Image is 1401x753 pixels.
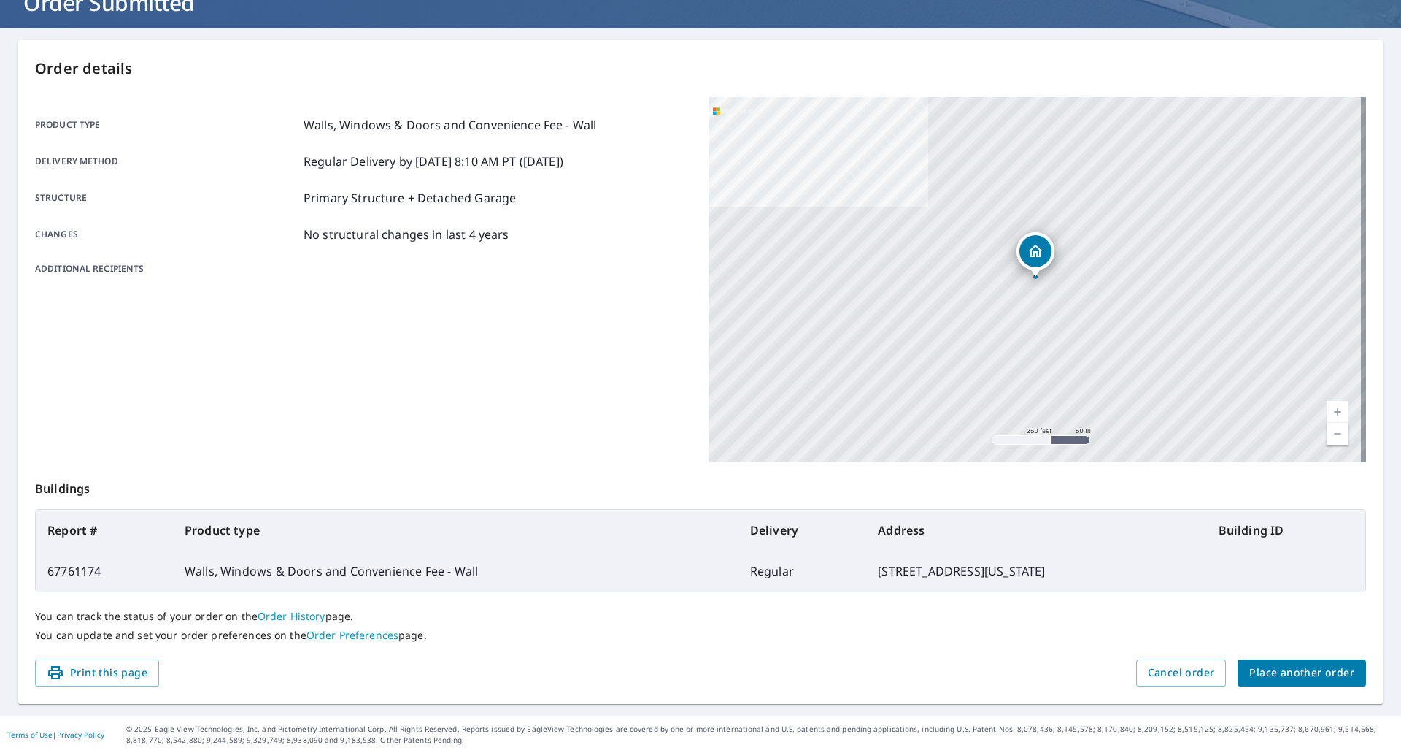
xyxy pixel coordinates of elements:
[1207,510,1365,551] th: Building ID
[306,628,398,642] a: Order Preferences
[866,510,1206,551] th: Address
[47,664,147,682] span: Print this page
[126,724,1394,746] p: © 2025 Eagle View Technologies, Inc. and Pictometry International Corp. All Rights Reserved. Repo...
[173,510,738,551] th: Product type
[1238,660,1366,687] button: Place another order
[35,153,298,170] p: Delivery method
[35,629,1366,642] p: You can update and set your order preferences on the page.
[304,153,563,170] p: Regular Delivery by [DATE] 8:10 AM PT ([DATE])
[173,551,738,592] td: Walls, Windows & Doors and Convenience Fee - Wall
[35,226,298,243] p: Changes
[1016,232,1054,278] div: Dropped pin, building 1, Residential property, 638 Waters Dr Virginia Beach, VA 23462
[35,189,298,207] p: Structure
[738,551,866,592] td: Regular
[35,610,1366,623] p: You can track the status of your order on the page.
[1136,660,1227,687] button: Cancel order
[304,226,509,243] p: No structural changes in last 4 years
[7,730,53,740] a: Terms of Use
[57,730,104,740] a: Privacy Policy
[866,551,1206,592] td: [STREET_ADDRESS][US_STATE]
[35,58,1366,80] p: Order details
[304,189,516,207] p: Primary Structure + Detached Garage
[1249,664,1354,682] span: Place another order
[1327,401,1348,423] a: Current Level 17, Zoom In
[1327,423,1348,445] a: Current Level 17, Zoom Out
[35,116,298,134] p: Product type
[35,660,159,687] button: Print this page
[36,510,173,551] th: Report #
[35,262,298,275] p: Additional recipients
[258,609,325,623] a: Order History
[738,510,866,551] th: Delivery
[1148,664,1215,682] span: Cancel order
[36,551,173,592] td: 67761174
[304,116,596,134] p: Walls, Windows & Doors and Convenience Fee - Wall
[7,730,104,739] p: |
[35,462,1366,509] p: Buildings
